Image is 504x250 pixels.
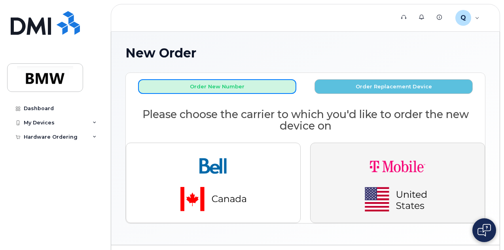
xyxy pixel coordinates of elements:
[125,46,485,60] h1: New Order
[477,224,491,237] img: Open chat
[342,149,453,216] img: t-mobile-78392d334a420d5b7f0e63d4fa81f6287a21d394dc80d677554bb55bbab1186f.png
[138,79,296,94] button: Order New Number
[315,79,473,94] button: Order Replacement Device
[126,109,485,132] h2: Please choose the carrier to which you'd like to order the new device on
[158,149,269,216] img: bell-18aeeabaf521bd2b78f928a02ee3b89e57356879d39bd386a17a7cccf8069aed.png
